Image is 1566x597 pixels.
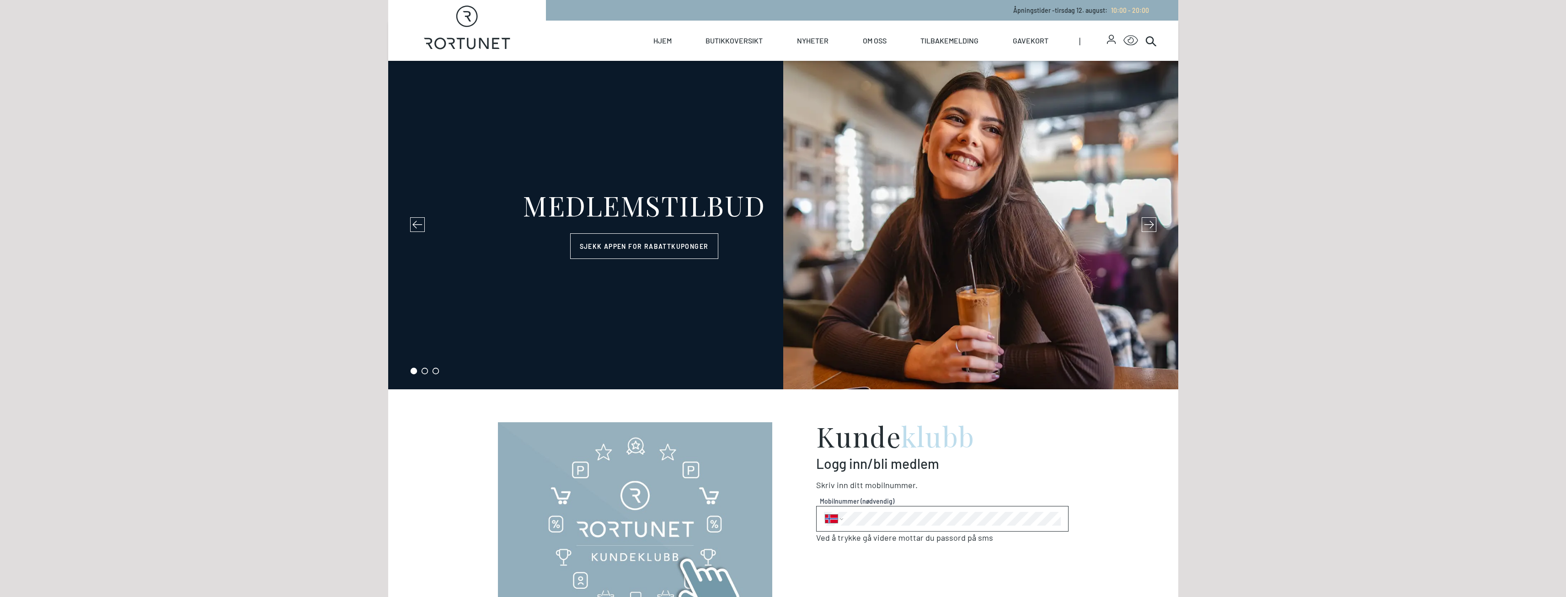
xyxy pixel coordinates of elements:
[1123,33,1138,48] button: Open Accessibility Menu
[816,559,955,594] iframe: reCAPTCHA
[706,21,763,61] a: Butikkoversikt
[820,496,1065,506] span: Mobilnummer (nødvendig)
[797,21,828,61] a: Nyheter
[865,480,918,490] span: Mobilnummer .
[816,532,1069,544] p: Ved å trykke gå videre mottar du passord på sms
[920,21,978,61] a: Tilbakemelding
[388,61,1178,389] section: carousel-slider
[1013,5,1149,15] p: Åpningstider - tirsdag 12. august :
[1107,6,1149,14] a: 10:00 - 20:00
[816,422,1069,450] h2: Kunde
[816,455,1069,472] p: Logg inn/bli medlem
[863,21,887,61] a: Om oss
[1013,21,1048,61] a: Gavekort
[816,479,1069,491] p: Skriv inn ditt
[570,233,718,259] a: Sjekk appen for rabattkuponger
[653,21,672,61] a: Hjem
[523,191,765,219] div: MEDLEMSTILBUD
[388,61,1178,389] div: slide 1 of 3
[1111,6,1149,14] span: 10:00 - 20:00
[901,418,975,454] span: klubb
[1079,21,1107,61] span: |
